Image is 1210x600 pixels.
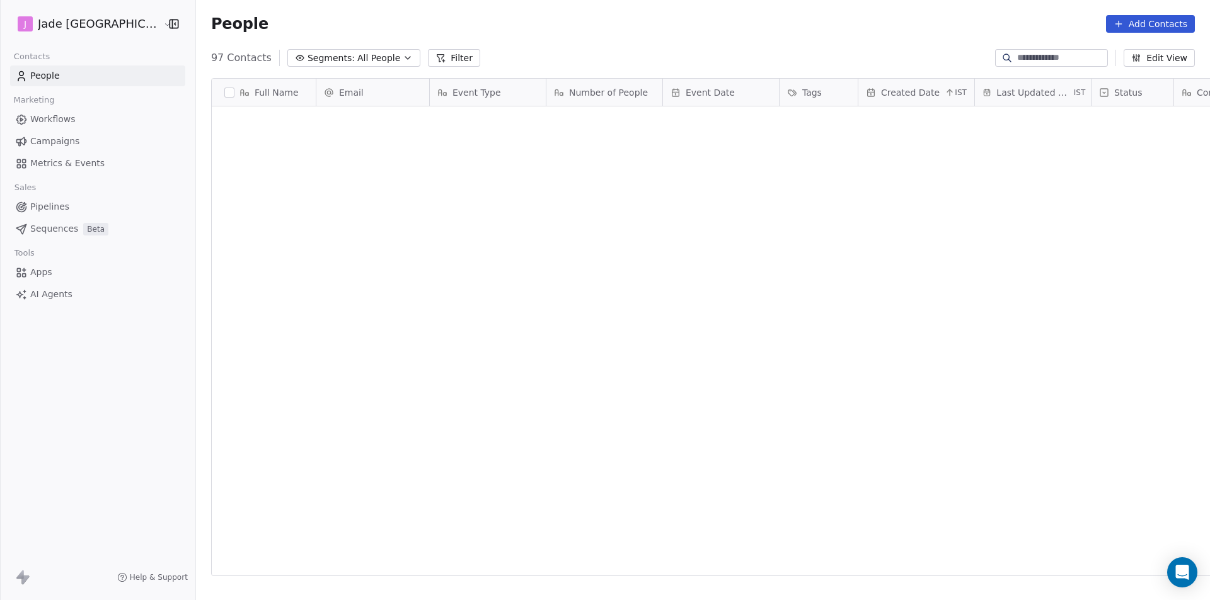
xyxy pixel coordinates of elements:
span: Full Name [255,86,299,99]
span: J [24,18,26,30]
div: Full Name [212,79,316,106]
div: Last Updated DateIST [975,79,1091,106]
span: Email [339,86,364,99]
span: Pipelines [30,200,69,213]
span: Event Date [686,86,735,99]
a: AI Agents [10,284,185,305]
button: Add Contacts [1106,15,1195,33]
div: Status [1092,79,1173,106]
span: Created Date [881,86,940,99]
div: Number of People [546,79,662,106]
a: Campaigns [10,131,185,152]
button: JJade [GEOGRAPHIC_DATA] [15,13,155,35]
a: SequencesBeta [10,218,185,239]
span: Apps [30,266,52,279]
button: Edit View [1124,49,1195,67]
span: Sequences [30,222,78,235]
div: Created DateIST [858,79,974,106]
span: Number of People [569,86,648,99]
span: Metrics & Events [30,157,105,170]
a: Metrics & Events [10,153,185,174]
span: Workflows [30,113,76,126]
span: Jade [GEOGRAPHIC_DATA] [38,16,160,32]
span: 97 Contacts [211,50,272,65]
div: grid [212,106,316,577]
a: Workflows [10,109,185,130]
div: Event Type [430,79,546,106]
button: Filter [428,49,480,67]
span: Tools [9,244,40,263]
span: Segments: [308,52,355,65]
div: Open Intercom Messenger [1167,557,1197,587]
div: Email [316,79,429,106]
span: People [30,69,60,82]
span: AI Agents [30,288,72,301]
span: People [211,14,268,33]
span: IST [1074,88,1086,98]
span: Campaigns [30,135,79,148]
span: Contacts [8,47,55,66]
a: Apps [10,262,185,283]
span: Status [1114,86,1143,99]
span: IST [955,88,967,98]
a: Help & Support [117,572,188,582]
a: People [10,65,185,86]
span: Sales [9,178,42,197]
a: Pipelines [10,196,185,217]
div: Tags [780,79,858,106]
span: All People [357,52,400,65]
span: Event Type [452,86,501,99]
span: Help & Support [130,572,188,582]
span: Tags [802,86,822,99]
span: Beta [83,223,108,235]
span: Last Updated Date [996,86,1071,99]
div: Event Date [663,79,779,106]
span: Marketing [8,91,60,110]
